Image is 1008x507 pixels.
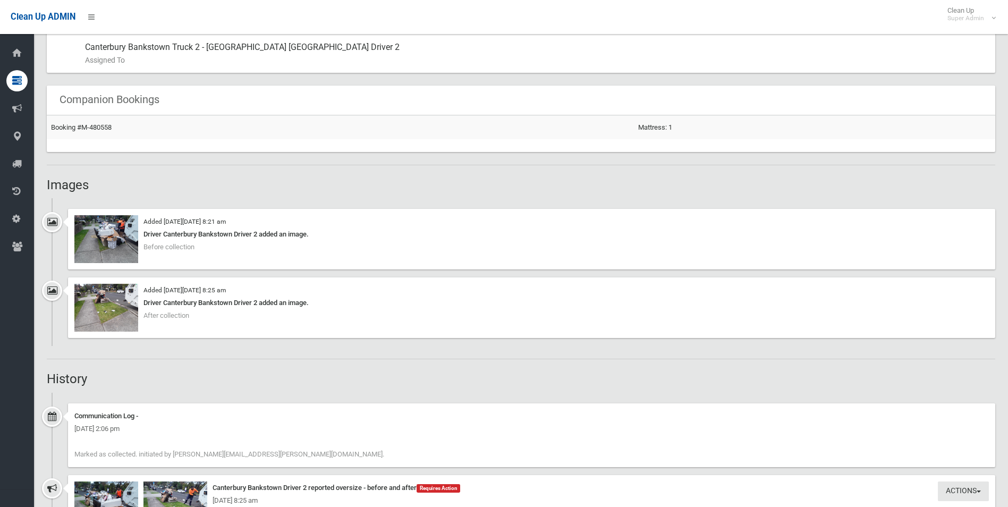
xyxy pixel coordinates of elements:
[74,228,989,241] div: Driver Canterbury Bankstown Driver 2 added an image.
[74,422,989,435] div: [DATE] 2:06 pm
[74,494,989,507] div: [DATE] 8:25 am
[634,115,995,139] td: Mattress: 1
[85,54,987,66] small: Assigned To
[947,14,984,22] small: Super Admin
[85,35,987,73] div: Canterbury Bankstown Truck 2 - [GEOGRAPHIC_DATA] [GEOGRAPHIC_DATA] Driver 2
[47,178,995,192] h2: Images
[74,450,384,458] span: Marked as collected. initiated by [PERSON_NAME][EMAIL_ADDRESS][PERSON_NAME][DOMAIN_NAME].
[74,481,989,494] div: Canterbury Bankstown Driver 2 reported oversize - before and after
[11,12,75,22] span: Clean Up ADMIN
[143,243,194,251] span: Before collection
[51,123,112,131] a: Booking #M-480558
[938,481,989,501] button: Actions
[74,410,989,422] div: Communication Log -
[74,284,138,332] img: 2025-09-2908.25.287295981785699233767.jpg
[74,215,138,263] img: 2025-09-2908.21.05581695205754791227.jpg
[417,484,460,493] span: Requires Action
[74,297,989,309] div: Driver Canterbury Bankstown Driver 2 added an image.
[942,6,995,22] span: Clean Up
[47,372,995,386] h2: History
[47,89,172,110] header: Companion Bookings
[143,286,226,294] small: Added [DATE][DATE] 8:25 am
[143,311,189,319] span: After collection
[143,218,226,225] small: Added [DATE][DATE] 8:21 am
